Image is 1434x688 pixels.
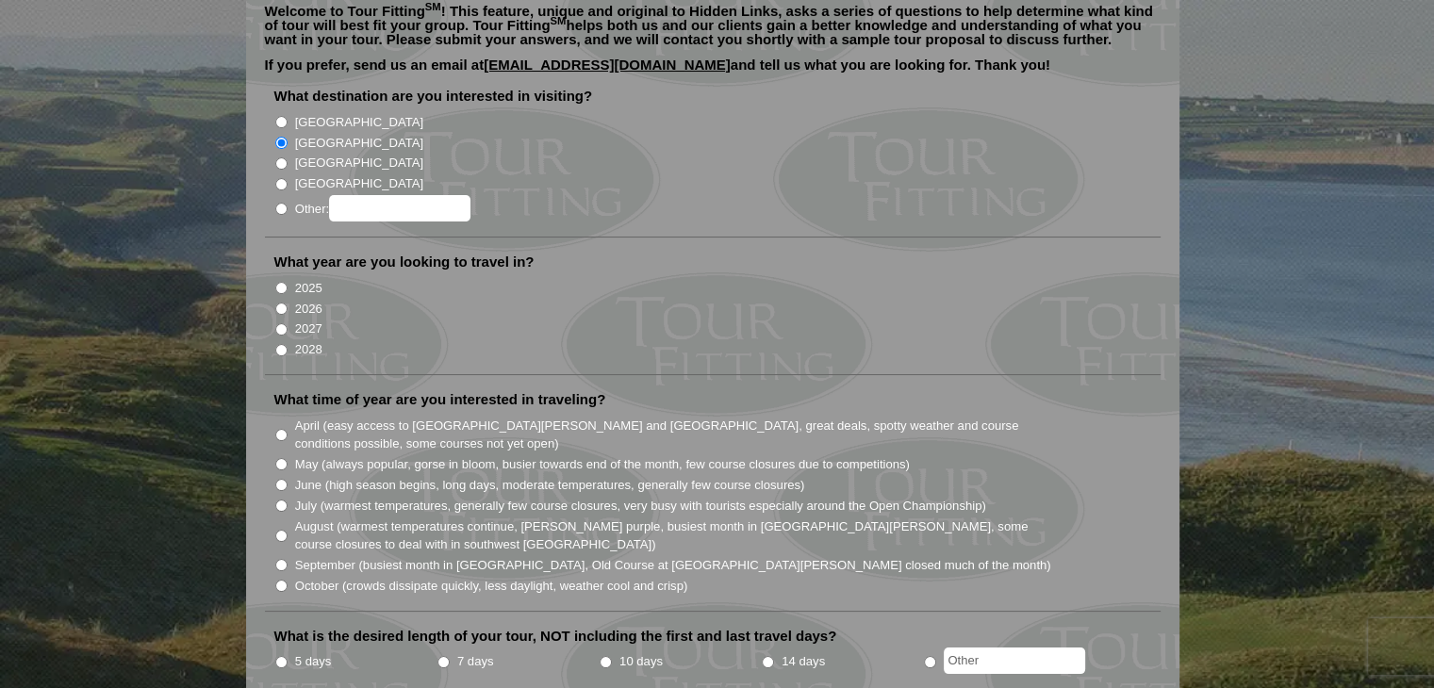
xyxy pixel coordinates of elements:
label: July (warmest temperatures, generally few course closures, very busy with tourists especially aro... [295,497,986,516]
label: [GEOGRAPHIC_DATA] [295,134,423,153]
sup: SM [425,1,441,12]
label: 14 days [782,652,825,671]
label: 2025 [295,279,322,298]
label: June (high season begins, long days, moderate temperatures, generally few course closures) [295,476,805,495]
input: Other [944,647,1085,674]
label: [GEOGRAPHIC_DATA] [295,113,423,132]
label: What destination are you interested in visiting? [274,87,593,106]
label: September (busiest month in [GEOGRAPHIC_DATA], Old Course at [GEOGRAPHIC_DATA][PERSON_NAME] close... [295,556,1051,575]
label: 5 days [295,652,332,671]
label: Other: [295,195,470,221]
label: August (warmest temperatures continue, [PERSON_NAME] purple, busiest month in [GEOGRAPHIC_DATA][P... [295,517,1053,554]
label: What is the desired length of your tour, NOT including the first and last travel days? [274,627,837,646]
label: 2028 [295,340,322,359]
label: 2026 [295,300,322,319]
label: April (easy access to [GEOGRAPHIC_DATA][PERSON_NAME] and [GEOGRAPHIC_DATA], great deals, spotty w... [295,417,1053,453]
input: Other: [329,195,470,221]
label: What year are you looking to travel in? [274,253,535,271]
label: 7 days [457,652,494,671]
label: October (crowds dissipate quickly, less daylight, weather cool and crisp) [295,577,688,596]
p: If you prefer, send us an email at and tell us what you are looking for. Thank you! [265,57,1161,86]
label: 10 days [619,652,663,671]
p: Welcome to Tour Fitting ! This feature, unique and original to Hidden Links, asks a series of que... [265,4,1161,46]
label: [GEOGRAPHIC_DATA] [295,174,423,193]
sup: SM [551,15,567,26]
label: May (always popular, gorse in bloom, busier towards end of the month, few course closures due to ... [295,455,910,474]
label: 2027 [295,319,322,338]
a: [EMAIL_ADDRESS][DOMAIN_NAME] [484,57,731,73]
label: [GEOGRAPHIC_DATA] [295,154,423,172]
label: What time of year are you interested in traveling? [274,390,606,409]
